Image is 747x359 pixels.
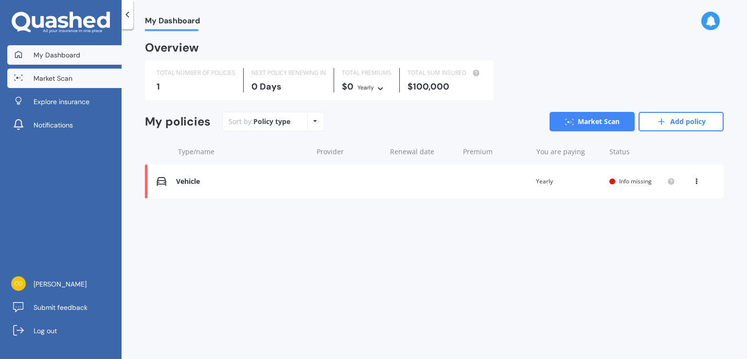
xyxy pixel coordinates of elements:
[7,321,122,341] a: Log out
[145,43,199,53] div: Overview
[251,82,326,91] div: 0 Days
[619,177,652,185] span: Info missing
[536,147,602,157] div: You are paying
[7,45,122,65] a: My Dashboard
[34,73,72,83] span: Market Scan
[178,147,309,157] div: Type/name
[34,279,87,289] span: [PERSON_NAME]
[463,147,529,157] div: Premium
[176,178,307,186] div: Vehicle
[34,326,57,336] span: Log out
[34,303,88,312] span: Submit feedback
[253,117,290,126] div: Policy type
[7,115,122,135] a: Notifications
[34,97,89,107] span: Explore insurance
[7,92,122,111] a: Explore insurance
[390,147,456,157] div: Renewal date
[7,274,122,294] a: [PERSON_NAME]
[609,147,675,157] div: Status
[342,82,391,92] div: $0
[408,82,482,91] div: $100,000
[251,68,326,78] div: NEXT POLICY RENEWING IN
[34,50,80,60] span: My Dashboard
[536,177,602,186] div: Yearly
[34,120,73,130] span: Notifications
[157,82,235,91] div: 1
[145,115,211,129] div: My policies
[157,68,235,78] div: TOTAL NUMBER OF POLICIES
[7,69,122,88] a: Market Scan
[317,147,382,157] div: Provider
[357,83,374,92] div: Yearly
[11,276,26,291] img: 21c307e77b34cc848a3865ea55fa002c
[408,68,482,78] div: TOTAL SUM INSURED
[145,16,200,29] span: My Dashboard
[639,112,724,131] a: Add policy
[550,112,635,131] a: Market Scan
[157,177,166,186] img: Vehicle
[342,68,391,78] div: TOTAL PREMIUMS
[229,117,290,126] div: Sort by:
[7,298,122,317] a: Submit feedback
